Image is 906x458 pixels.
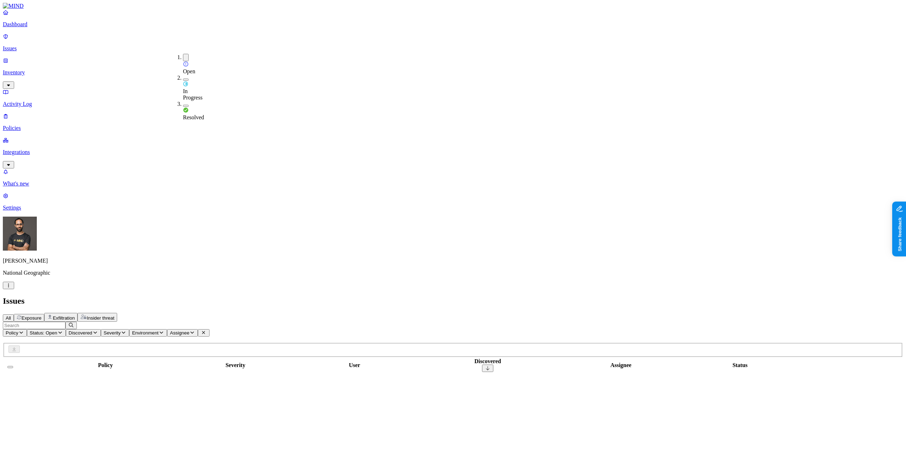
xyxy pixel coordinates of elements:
[3,3,903,9] a: MIND
[3,9,903,28] a: Dashboard
[183,68,195,74] span: Open
[53,315,75,321] span: Exfiltration
[3,69,903,76] p: Inventory
[3,125,903,131] p: Policies
[3,296,903,306] h2: Issues
[544,362,697,368] div: Assignee
[194,362,277,368] div: Severity
[183,114,204,120] span: Resolved
[69,330,92,336] span: Discovered
[30,330,57,336] span: Status: Open
[3,113,903,131] a: Policies
[6,315,11,321] span: All
[3,3,24,9] img: MIND
[6,330,18,336] span: Policy
[3,33,903,52] a: Issues
[132,330,159,336] span: Environment
[183,88,202,101] span: In Progress
[3,322,65,329] input: Search
[3,45,903,52] p: Issues
[699,362,781,368] div: Status
[3,205,903,211] p: Settings
[3,258,903,264] p: [PERSON_NAME]
[3,21,903,28] p: Dashboard
[3,89,903,107] a: Activity Log
[183,107,189,113] img: status-resolved
[3,193,903,211] a: Settings
[278,362,431,368] div: User
[22,315,41,321] span: Exposure
[3,149,903,155] p: Integrations
[3,217,37,251] img: Ohad Abarbanel
[18,362,193,368] div: Policy
[3,270,903,276] p: National Geographic
[3,168,903,187] a: What's new
[170,330,189,336] span: Assignee
[3,57,903,88] a: Inventory
[3,137,903,167] a: Integrations
[7,366,13,368] button: Select all
[183,81,188,87] img: status-in-progress
[87,315,114,321] span: Insider threat
[3,181,903,187] p: What's new
[104,330,121,336] span: Severity
[432,358,543,365] div: Discovered
[183,61,189,67] img: status-open
[3,101,903,107] p: Activity Log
